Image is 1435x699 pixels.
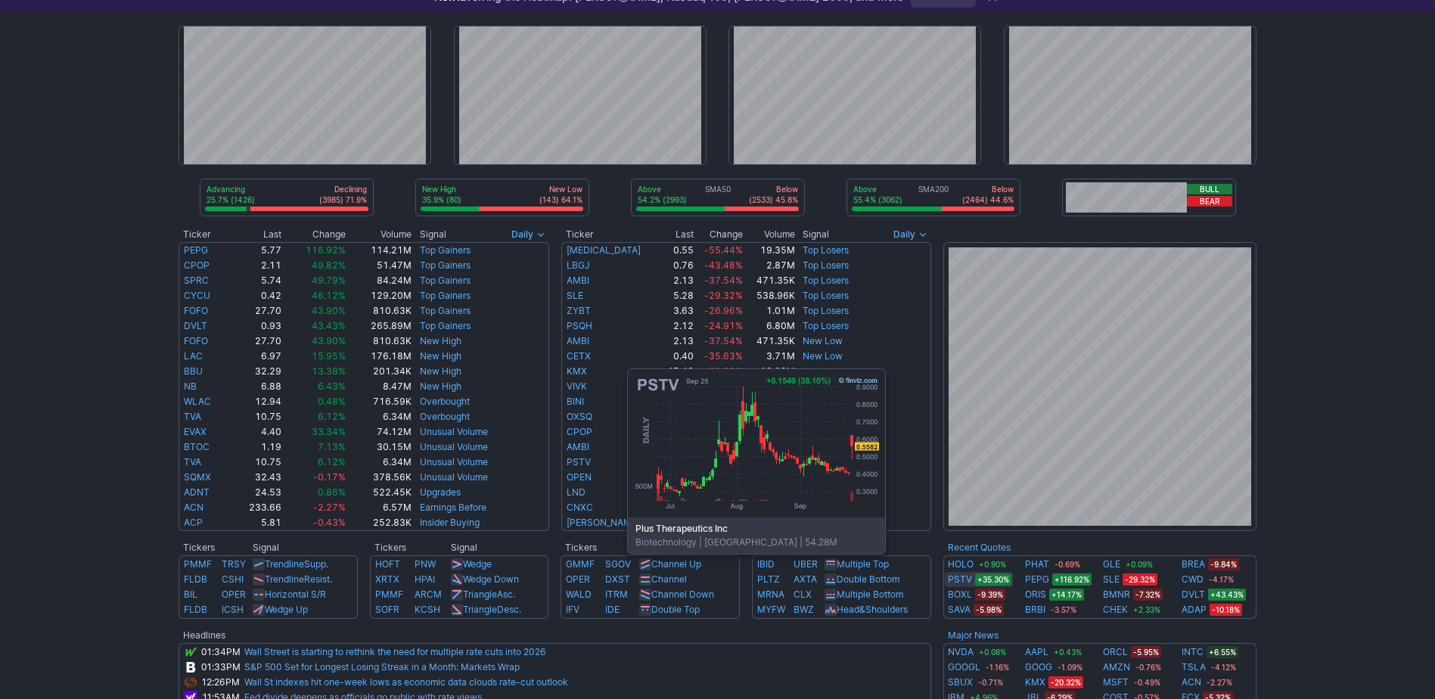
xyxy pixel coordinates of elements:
[1123,558,1155,570] span: +0.09%
[312,259,346,271] span: 49.82%
[605,558,631,570] a: SGOV
[651,558,701,570] a: Channel Up
[179,540,252,555] th: Tickers
[962,184,1014,194] p: Below
[567,320,592,331] a: PSQH
[420,471,488,483] a: Unusual Volume
[1182,660,1206,675] a: TSLA
[744,364,796,379] td: 19.99M
[222,604,244,615] a: ICSH
[230,364,283,379] td: 32.29
[704,305,743,316] span: -26.96%
[415,558,436,570] a: PNW
[420,411,470,422] a: Overbought
[318,381,346,392] span: 6.43%
[244,661,520,673] a: S&P 500 Set for Longest Losing Streak in a Month: Markets Wrap
[757,573,780,585] a: PLTZ
[420,350,461,362] a: New High
[567,275,589,286] a: AMBI
[184,502,203,513] a: ACN
[1103,645,1128,660] a: ORCL
[346,409,412,424] td: 6.34M
[1133,589,1163,601] span: -7.32%
[184,244,208,256] a: PEPG
[638,184,687,194] p: Above
[1025,660,1052,675] a: GOOG
[415,573,435,585] a: HPAI
[660,303,694,318] td: 3.63
[346,485,412,500] td: 522.45K
[265,589,326,600] a: Horizontal S/R
[837,589,903,600] a: Multiple Bottom
[346,364,412,379] td: 201.34K
[1208,589,1246,601] span: +43.43%
[704,320,743,331] span: -24.91%
[974,604,1004,616] span: -5.98%
[567,486,585,498] a: LND
[948,587,972,602] a: BOXL
[704,259,743,271] span: -43.48%
[794,558,818,570] a: UBER
[948,629,999,641] a: Major News
[803,335,843,346] a: New Low
[566,573,590,585] a: OPER
[420,456,488,468] a: Unusual Volume
[346,379,412,394] td: 8.47M
[660,258,694,273] td: 0.76
[837,558,889,570] a: Multiple Top
[230,273,283,288] td: 5.74
[660,288,694,303] td: 5.28
[184,604,207,615] a: FLDB
[635,522,877,536] b: Plus Therapeutics Inc
[948,557,974,572] a: HOLO
[567,350,591,362] a: CETX
[803,228,829,241] span: Signal
[346,394,412,409] td: 716.59K
[1025,557,1049,572] a: PHAT
[567,396,584,407] a: BINI
[660,227,694,242] th: Last
[463,558,492,570] a: Wedge
[346,440,412,455] td: 30.15M
[749,194,798,205] p: (2533) 45.8%
[415,589,442,600] a: ARCM
[757,589,784,600] a: MRNA
[420,502,486,513] a: Earnings Before
[184,396,211,407] a: WLAC
[230,379,283,394] td: 6.88
[566,589,592,600] a: WALD
[313,502,346,513] span: -2.27%
[312,275,346,286] span: 49.79%
[561,540,638,555] th: Tickers
[420,426,488,437] a: Unusual Volume
[346,242,412,258] td: 114.21M
[184,305,208,316] a: FOFO
[744,288,796,303] td: 538.96K
[230,409,283,424] td: 10.75
[977,558,1008,570] span: +0.90%
[694,227,744,242] th: Change
[318,456,346,468] span: 6.12%
[1103,572,1120,587] a: SLE
[312,320,346,331] span: 43.43%
[704,290,743,301] span: -29.32%
[230,334,283,349] td: 27.70
[346,515,412,531] td: 252.83K
[346,470,412,485] td: 378.56K
[803,275,849,286] a: Top Losers
[306,244,346,256] span: 116.92%
[265,558,328,570] a: TrendlineSupp.
[567,259,590,271] a: LBGJ
[420,517,480,528] a: Insider Buying
[803,290,849,301] a: Top Losers
[420,290,471,301] a: Top Gainers
[567,365,587,377] a: KMX
[420,365,461,377] a: New High
[567,290,583,301] a: SLE
[567,305,591,316] a: ZYBT
[651,589,714,600] a: Channel Down
[638,194,687,205] p: 54.2% (2993)
[704,275,743,286] span: -37.54%
[319,184,367,194] p: Declining
[567,426,592,437] a: CPOP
